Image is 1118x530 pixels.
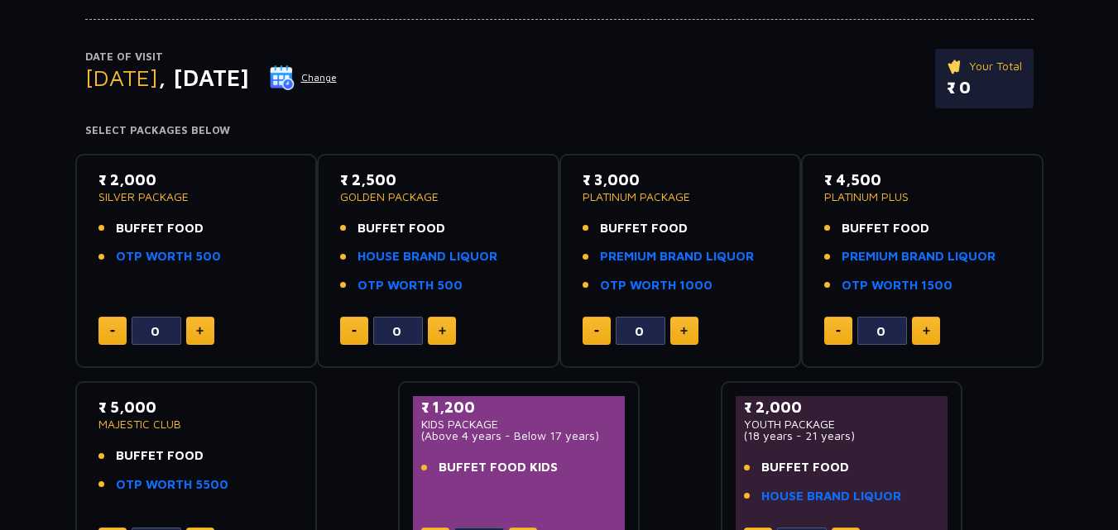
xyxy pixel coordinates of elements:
span: BUFFET FOOD [116,446,204,466]
p: ₹ 0 [947,75,1022,100]
p: (18 years - 21 years) [744,430,940,442]
a: PREMIUM BRAND LIQUOR [600,247,754,266]
p: PLATINUM PACKAGE [583,191,779,203]
p: ₹ 1,200 [421,396,617,418]
a: HOUSE BRAND LIQUOR [761,487,901,506]
p: MAJESTIC CLUB [98,418,295,430]
img: minus [836,330,841,332]
span: BUFFET FOOD [357,219,445,238]
p: ₹ 5,000 [98,396,295,418]
p: ₹ 2,000 [744,396,940,418]
p: Date of Visit [85,49,338,65]
span: BUFFET FOOD [761,458,849,477]
span: BUFFET FOOD KIDS [439,458,558,477]
img: minus [352,330,357,332]
h4: Select Packages Below [85,124,1034,137]
span: BUFFET FOOD [600,219,688,238]
p: YOUTH PACKAGE [744,418,940,430]
img: minus [110,330,115,332]
a: OTP WORTH 500 [357,276,463,295]
p: KIDS PACKAGE [421,418,617,430]
img: plus [439,327,446,335]
img: plus [680,327,688,335]
img: plus [923,327,930,335]
span: [DATE] [85,64,158,91]
p: ₹ 4,500 [824,169,1020,191]
img: ticket [947,57,964,75]
p: PLATINUM PLUS [824,191,1020,203]
a: OTP WORTH 1500 [842,276,952,295]
p: GOLDEN PACKAGE [340,191,536,203]
p: ₹ 3,000 [583,169,779,191]
span: BUFFET FOOD [116,219,204,238]
img: plus [196,327,204,335]
a: OTP WORTH 5500 [116,475,228,494]
p: SILVER PACKAGE [98,191,295,203]
a: PREMIUM BRAND LIQUOR [842,247,996,266]
p: (Above 4 years - Below 17 years) [421,430,617,442]
span: , [DATE] [158,64,249,91]
a: OTP WORTH 500 [116,247,221,266]
p: ₹ 2,500 [340,169,536,191]
span: BUFFET FOOD [842,219,929,238]
p: Your Total [947,57,1022,75]
button: Change [269,64,338,91]
a: HOUSE BRAND LIQUOR [357,247,497,266]
img: minus [594,330,599,332]
a: OTP WORTH 1000 [600,276,713,295]
p: ₹ 2,000 [98,169,295,191]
